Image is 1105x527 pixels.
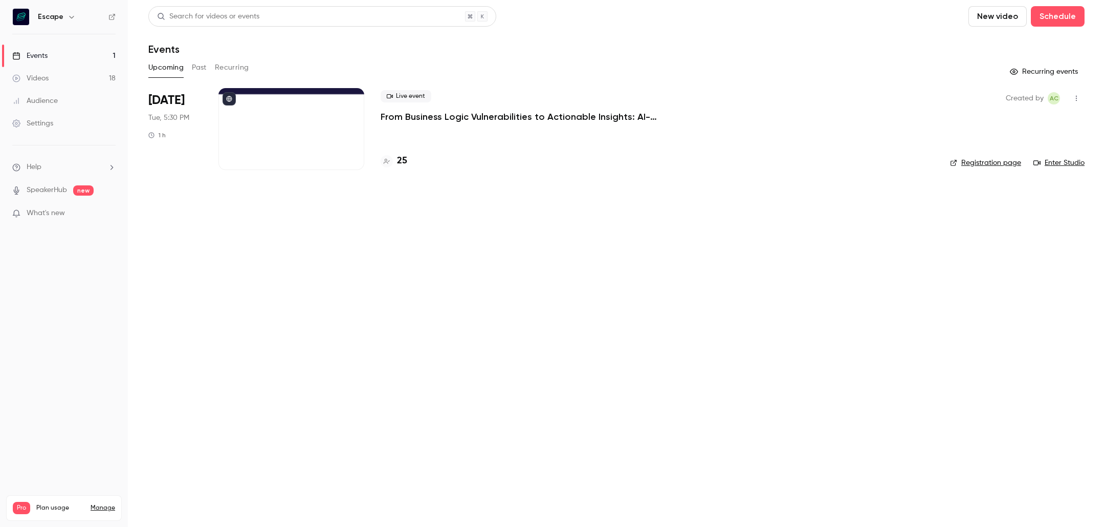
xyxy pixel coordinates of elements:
a: SpeakerHub [27,185,67,196]
div: Search for videos or events [157,11,259,22]
button: Recurring events [1005,64,1085,80]
div: Audience [12,96,58,106]
span: What's new [27,208,65,219]
span: AC [1050,92,1058,104]
span: new [73,185,94,196]
button: New video [968,6,1027,27]
button: Schedule [1031,6,1085,27]
li: help-dropdown-opener [12,162,116,173]
span: Plan usage [36,504,84,512]
div: Videos [12,73,49,83]
div: Sep 23 Tue, 5:30 PM (Europe/Amsterdam) [148,88,202,170]
span: Pro [13,502,30,514]
img: Escape [13,9,29,25]
span: Live event [381,90,431,102]
a: Registration page [950,158,1021,168]
a: 25 [381,154,407,168]
div: 1 h [148,131,166,139]
span: [DATE] [148,92,185,109]
h1: Events [148,43,180,55]
button: Past [192,59,207,76]
a: Manage [91,504,115,512]
h6: Escape [38,12,63,22]
span: Created by [1006,92,1044,104]
a: Enter Studio [1033,158,1085,168]
h4: 25 [397,154,407,168]
span: Alexandra Charikova [1048,92,1060,104]
div: Settings [12,118,53,129]
div: Events [12,51,48,61]
span: Help [27,162,41,173]
button: Recurring [215,59,249,76]
iframe: Noticeable Trigger [103,209,116,218]
a: From Business Logic Vulnerabilities to Actionable Insights: AI-powered Pentesting + ASM in Action [381,111,688,123]
button: Upcoming [148,59,184,76]
span: Tue, 5:30 PM [148,113,189,123]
